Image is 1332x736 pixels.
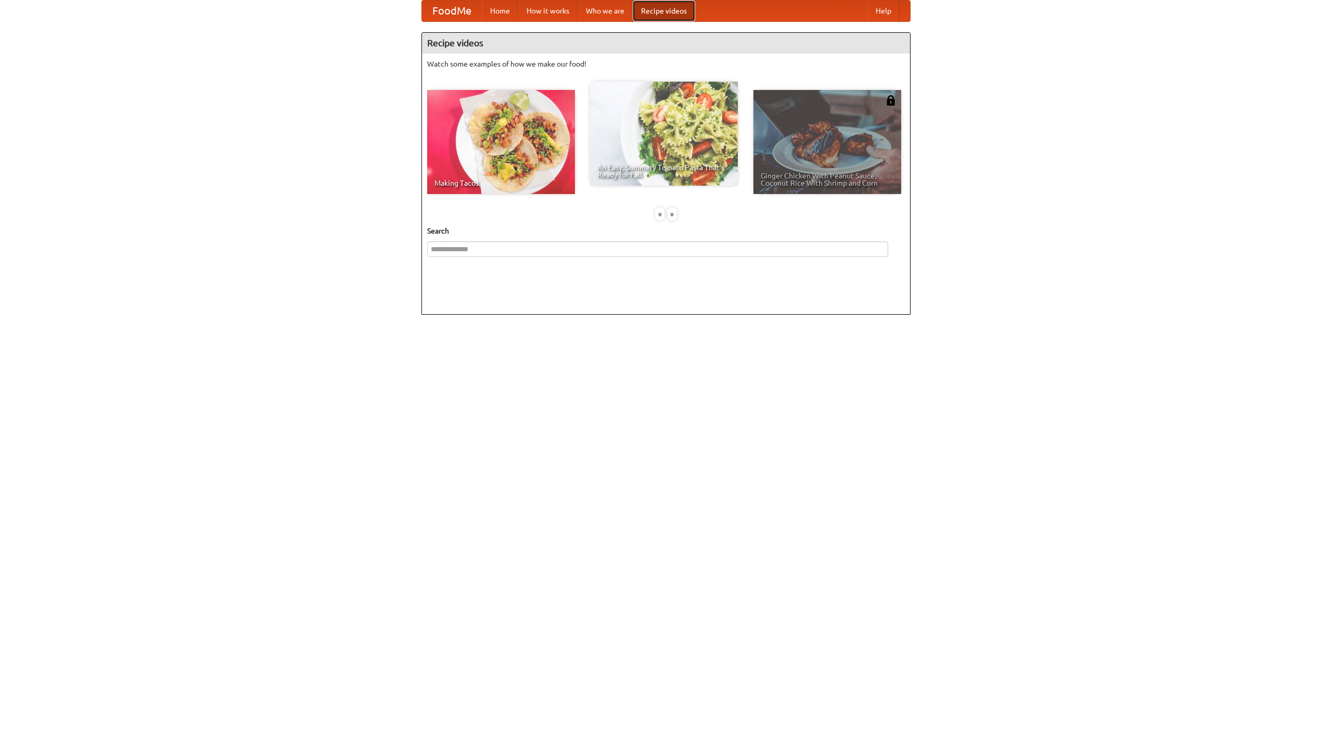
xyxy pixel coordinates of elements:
a: FoodMe [422,1,482,21]
a: Recipe videos [633,1,695,21]
h5: Search [427,226,905,236]
img: 483408.png [886,95,896,106]
a: Making Tacos [427,90,575,194]
a: Home [482,1,518,21]
span: An Easy, Summery Tomato Pasta That's Ready for Fall [597,164,731,178]
span: Making Tacos [434,179,568,187]
h4: Recipe videos [422,33,910,54]
a: How it works [518,1,578,21]
div: « [655,208,664,221]
p: Watch some examples of how we make our food! [427,59,905,69]
a: Help [867,1,900,21]
a: An Easy, Summery Tomato Pasta That's Ready for Fall [590,82,738,186]
div: » [668,208,677,221]
a: Who we are [578,1,633,21]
